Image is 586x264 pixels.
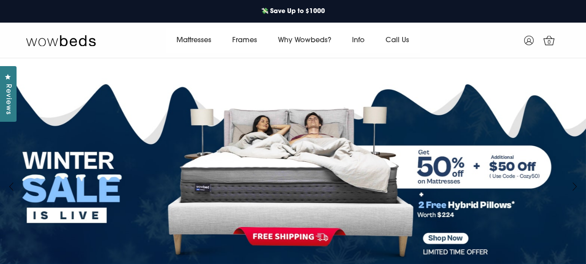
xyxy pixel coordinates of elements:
a: Call Us [375,28,420,53]
a: Mattresses [166,28,222,53]
a: Frames [222,28,268,53]
span: 0 [545,38,554,47]
a: Info [342,28,375,53]
img: Wow Beds Logo [26,34,96,47]
a: 💸 Save Up to $1000 [257,3,329,20]
a: 0 [538,30,560,51]
span: Reviews [2,84,14,115]
a: Why Wowbeds? [268,28,342,53]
